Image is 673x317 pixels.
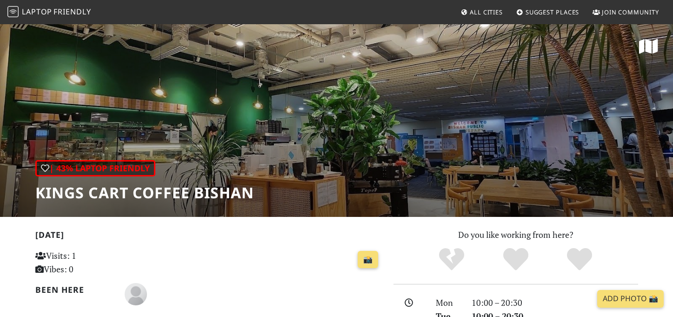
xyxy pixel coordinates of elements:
[22,7,52,17] span: Laptop
[125,288,147,299] span: Dennis Wollersheim
[457,4,506,20] a: All Cities
[430,296,466,310] div: Mon
[358,251,378,269] a: 📸
[589,4,663,20] a: Join Community
[547,247,612,272] div: Definitely!
[466,296,644,310] div: 10:00 – 20:30
[393,228,638,242] p: Do you like working from here?
[602,8,659,16] span: Join Community
[35,160,155,176] div: | 43% Laptop Friendly
[597,290,664,308] a: Add Photo 📸
[484,247,548,272] div: Yes
[7,6,19,17] img: LaptopFriendly
[35,230,382,243] h2: [DATE]
[7,4,91,20] a: LaptopFriendly LaptopFriendly
[470,8,503,16] span: All Cities
[53,7,91,17] span: Friendly
[125,283,147,305] img: blank-535327c66bd565773addf3077783bbfce4b00ec00e9fd257753287c682c7fa38.png
[420,247,484,272] div: No
[35,285,114,295] h2: Been here
[35,184,254,202] h1: Kings Cart Coffee Bishan
[526,8,580,16] span: Suggest Places
[513,4,583,20] a: Suggest Places
[35,249,144,276] p: Visits: 1 Vibes: 0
